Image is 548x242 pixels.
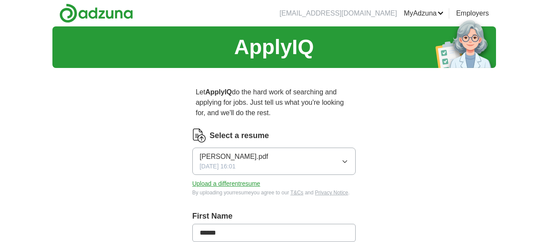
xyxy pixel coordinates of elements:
div: By uploading your resume you agree to our and . [192,189,356,197]
h1: ApplyIQ [234,32,314,63]
a: T&Cs [290,190,303,196]
span: [DATE] 16:01 [200,162,236,171]
a: Privacy Notice [315,190,348,196]
img: Adzuna logo [59,3,133,23]
button: [PERSON_NAME].pdf[DATE] 16:01 [192,148,356,175]
label: Select a resume [210,130,269,142]
label: First Name [192,210,356,222]
li: [EMAIL_ADDRESS][DOMAIN_NAME] [279,8,397,19]
a: Employers [456,8,489,19]
img: CV Icon [192,129,206,142]
button: Upload a differentresume [192,179,260,188]
span: [PERSON_NAME].pdf [200,152,268,162]
p: Let do the hard work of searching and applying for jobs. Just tell us what you're looking for, an... [192,84,356,122]
strong: ApplyIQ [205,88,232,96]
a: MyAdzuna [404,8,444,19]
